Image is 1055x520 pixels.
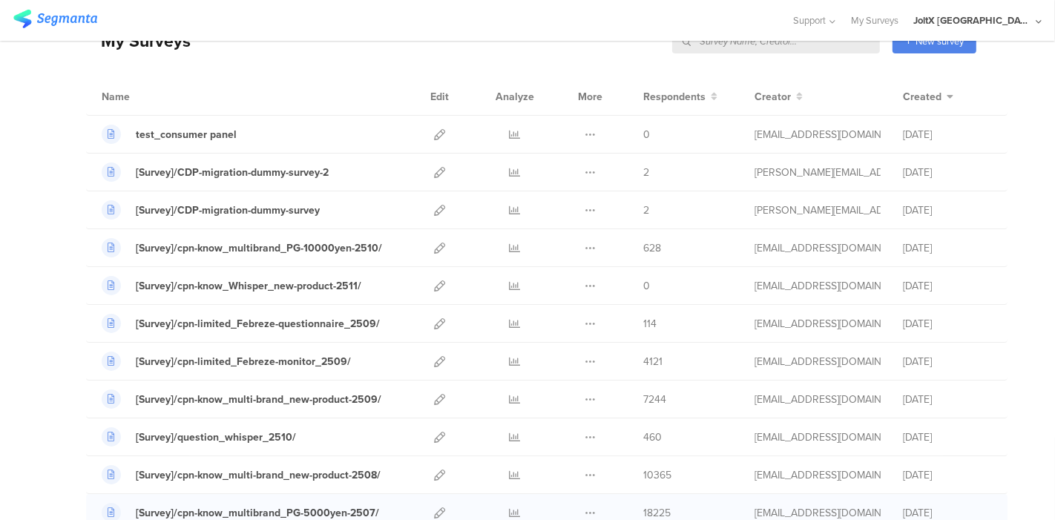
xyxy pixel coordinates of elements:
[136,430,296,445] div: [Survey]/question_whisper_2510/
[102,125,237,144] a: test_consumer panel
[136,316,380,332] div: [Survey]/cpn-limited_Febreze-questionnaire_2509/
[136,165,329,180] div: [Survey]/CDP-migration-dummy-survey-2
[136,278,361,294] div: [Survey]/cpn-know_Whisper_new-product-2511/
[86,28,191,53] div: My Surveys
[755,354,881,369] div: kumai.ik@pg.com
[903,203,992,218] div: [DATE]
[672,29,880,53] input: Survey Name, Creator...
[136,127,237,142] div: test_consumer panel
[136,240,382,256] div: [Survey]/cpn-know_multibrand_PG-10000yen-2510/
[903,278,992,294] div: [DATE]
[643,127,650,142] span: 0
[913,13,1032,27] div: JoltX [GEOGRAPHIC_DATA]
[643,354,663,369] span: 4121
[755,127,881,142] div: kumai.ik@pg.com
[643,467,671,483] span: 10365
[136,354,351,369] div: [Survey]/cpn-limited_Febreze-monitor_2509/
[755,89,791,105] span: Creator
[903,316,992,332] div: [DATE]
[643,278,650,294] span: 0
[794,13,826,27] span: Support
[102,200,320,220] a: [Survey]/CDP-migration-dummy-survey
[903,392,992,407] div: [DATE]
[136,467,381,483] div: [Survey]/cpn-know_multi-brand_new-product-2508/
[903,467,992,483] div: [DATE]
[643,89,706,105] span: Respondents
[916,34,964,48] span: New survey
[13,10,97,28] img: segmanta logo
[755,467,881,483] div: kumai.ik@pg.com
[903,354,992,369] div: [DATE]
[102,352,351,371] a: [Survey]/cpn-limited_Febreze-monitor_2509/
[102,162,329,182] a: [Survey]/CDP-migration-dummy-survey-2
[493,78,537,115] div: Analyze
[643,89,717,105] button: Respondents
[102,465,381,484] a: [Survey]/cpn-know_multi-brand_new-product-2508/
[755,430,881,445] div: kumai.ik@pg.com
[643,316,657,332] span: 114
[136,392,381,407] div: [Survey]/cpn-know_multi-brand_new-product-2509/
[136,203,320,218] div: [Survey]/CDP-migration-dummy-survey
[755,240,881,256] div: kumai.ik@pg.com
[755,165,881,180] div: praharaj.sp.1@pg.com
[574,78,606,115] div: More
[102,389,381,409] a: [Survey]/cpn-know_multi-brand_new-product-2509/
[903,89,953,105] button: Created
[643,203,649,218] span: 2
[755,316,881,332] div: kumai.ik@pg.com
[903,165,992,180] div: [DATE]
[102,314,380,333] a: [Survey]/cpn-limited_Febreze-questionnaire_2509/
[755,392,881,407] div: kumai.ik@pg.com
[903,240,992,256] div: [DATE]
[102,238,382,257] a: [Survey]/cpn-know_multibrand_PG-10000yen-2510/
[102,276,361,295] a: [Survey]/cpn-know_Whisper_new-product-2511/
[424,78,456,115] div: Edit
[643,430,662,445] span: 460
[102,89,191,105] div: Name
[643,165,649,180] span: 2
[755,278,881,294] div: kumai.ik@pg.com
[102,427,296,447] a: [Survey]/question_whisper_2510/
[903,430,992,445] div: [DATE]
[755,203,881,218] div: praharaj.sp.1@pg.com
[903,127,992,142] div: [DATE]
[643,392,666,407] span: 7244
[643,240,661,256] span: 628
[755,89,803,105] button: Creator
[903,89,941,105] span: Created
